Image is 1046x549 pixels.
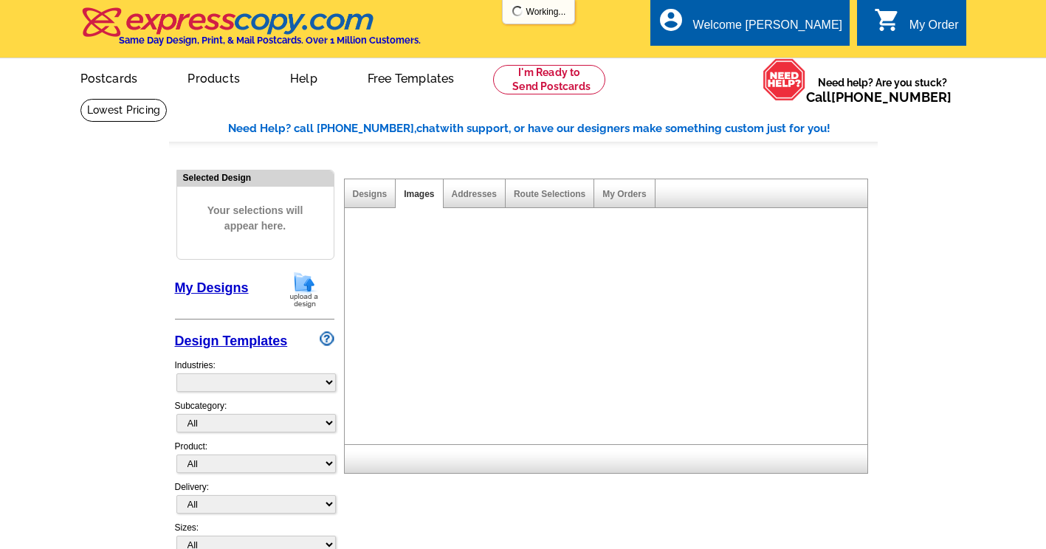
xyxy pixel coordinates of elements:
img: help [763,58,806,101]
div: Delivery: [175,480,334,521]
i: account_circle [658,7,684,33]
a: Products [164,60,264,94]
a: Help [266,60,341,94]
div: Industries: [175,351,334,399]
a: Same Day Design, Print, & Mail Postcards. Over 1 Million Customers. [80,18,421,46]
img: loading... [512,5,523,17]
img: design-wizard-help-icon.png [320,331,334,346]
div: Product: [175,440,334,480]
a: shopping_cart My Order [874,16,959,35]
div: Selected Design [177,170,334,184]
a: Images [404,189,434,199]
i: shopping_cart [874,7,901,33]
a: My Orders [602,189,646,199]
span: chat [416,122,440,135]
div: Need Help? call [PHONE_NUMBER], with support, or have our designers make something custom just fo... [228,120,878,137]
a: Route Selections [514,189,585,199]
a: My Designs [175,280,249,295]
div: My Order [909,18,959,39]
a: Designs [353,189,388,199]
span: Need help? Are you stuck? [806,75,959,105]
a: Design Templates [175,334,288,348]
a: Postcards [57,60,162,94]
a: Free Templates [344,60,478,94]
div: Subcategory: [175,399,334,440]
span: Your selections will appear here. [188,188,323,249]
div: Welcome [PERSON_NAME] [693,18,842,39]
a: [PHONE_NUMBER] [831,89,952,105]
img: upload-design [285,271,323,308]
a: Addresses [452,189,497,199]
h4: Same Day Design, Print, & Mail Postcards. Over 1 Million Customers. [119,35,421,46]
span: Call [806,89,952,105]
